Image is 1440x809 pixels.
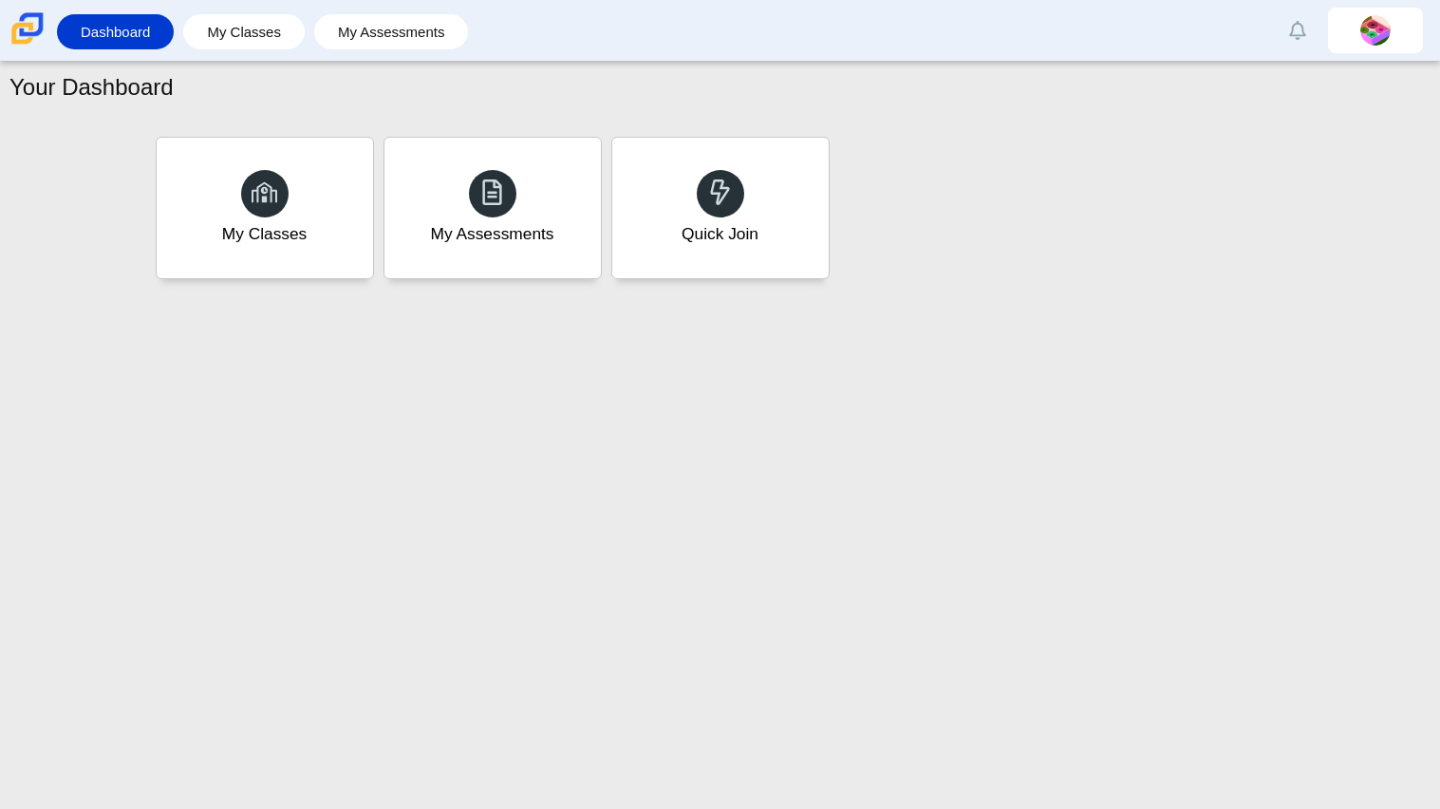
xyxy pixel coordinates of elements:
div: My Classes [222,222,308,246]
a: gennesys.nieves.iTfmmL [1328,8,1423,53]
img: gennesys.nieves.iTfmmL [1360,15,1391,46]
div: Quick Join [682,222,758,246]
a: My Assessments [324,14,459,49]
a: My Classes [193,14,295,49]
a: Carmen School of Science & Technology [8,35,47,51]
a: My Classes [156,137,374,279]
a: Dashboard [66,14,164,49]
img: Carmen School of Science & Technology [8,9,47,48]
a: My Assessments [383,137,602,279]
a: Alerts [1277,9,1318,51]
a: Quick Join [611,137,830,279]
h1: Your Dashboard [9,71,174,103]
div: My Assessments [431,222,554,246]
